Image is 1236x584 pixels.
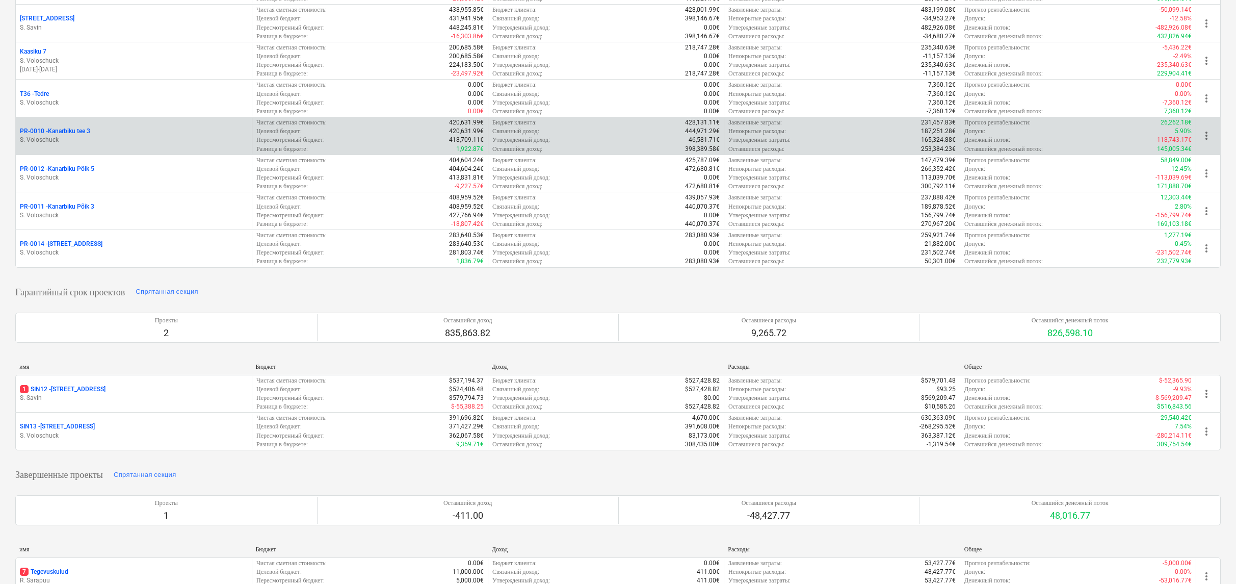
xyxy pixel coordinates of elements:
[1164,231,1192,240] p: 1,277.19€
[492,118,537,127] p: Бюджет клиента :
[964,118,1031,127] p: Прогноз рентабельности :
[20,165,248,182] div: PR-0012 -Kanarbiku Põik 5S. Voloschuck
[964,43,1031,52] p: Прогноз рентабельности :
[921,118,956,127] p: 231,457.83€
[256,145,308,154] p: Разница в бюджете :
[20,90,49,98] p: T36 - Tedre
[728,14,786,23] p: Непокрытые расходы :
[1200,388,1213,400] span: more_vert
[256,165,302,173] p: Целевой бюджет :
[449,156,484,165] p: 404,604.24€
[728,385,786,394] p: Непокрытые расходы :
[20,422,248,440] div: SIN13 -[STREET_ADDRESS]S. Voloschuck
[20,568,29,576] span: 7
[1157,182,1192,191] p: 171,888.70€
[492,363,720,371] div: Доход
[1032,316,1109,325] p: Оставшийся денежный поток
[921,202,956,211] p: 189,878.52€
[728,145,784,154] p: Оставшиеся расходы :
[921,127,956,136] p: 187,251.28€
[256,6,327,14] p: Чистая сметная стоимость :
[256,118,327,127] p: Чистая сметная стоимость :
[704,240,720,248] p: 0.00€
[728,127,786,136] p: Непокрытые расходы :
[492,98,550,107] p: Утвержденный доход :
[728,98,791,107] p: Утвержденные затраты :
[728,118,782,127] p: Заявленные затраты :
[492,248,550,257] p: Утвержденный доход :
[256,240,302,248] p: Целевой бюджет :
[256,202,302,211] p: Целевой бюджет :
[704,81,720,89] p: 0.00€
[449,127,484,136] p: 420,631.99€
[114,469,176,481] div: Спрятанная секция
[685,145,720,154] p: 398,389.58€
[492,182,542,191] p: Оставшийся доход :
[964,145,1043,154] p: Оставшийся денежный поток :
[449,376,484,385] p: $537,194.37
[728,136,791,144] p: Утвержденные затраты :
[1175,240,1192,248] p: 0.45%
[456,145,484,154] p: 1,922.87€
[1175,127,1192,136] p: 5.90%
[256,231,327,240] p: Чистая сметная стоимость :
[1155,136,1192,144] p: -118,743.17€
[256,385,302,394] p: Целевой бюджет :
[921,136,956,144] p: 165,324.88€
[1200,17,1213,30] span: more_vert
[492,136,550,144] p: Утвержденный доход :
[449,23,484,32] p: 448,245.81€
[921,182,956,191] p: 300,792.11€
[449,165,484,173] p: 404,604.24€
[1032,327,1109,339] p: 826,598.10
[964,165,985,173] p: Допуск :
[1163,43,1192,52] p: -5,436.22€
[492,165,539,173] p: Связанный доход :
[685,257,720,266] p: 283,080.93€
[964,182,1043,191] p: Оставшийся денежный поток :
[921,376,956,385] p: $579,701.48
[964,376,1031,385] p: Прогноз рентабельности :
[492,52,539,61] p: Связанный доход :
[256,61,325,69] p: Пересмотренный бюджет :
[449,193,484,202] p: 408,959.52€
[685,32,720,41] p: 398,146.67€
[492,127,539,136] p: Связанный доход :
[685,14,720,23] p: 398,146.67€
[256,43,327,52] p: Чистая сметная стоимость :
[964,231,1031,240] p: Прогноз рентабельности :
[255,363,483,371] div: Бюджет
[921,193,956,202] p: 237,888.42€
[20,90,248,107] div: T36 -TedreS. Voloschuck
[728,211,791,220] p: Утвержденные затраты :
[921,173,956,182] p: 113,039.70€
[728,257,784,266] p: Оставшиеся расходы :
[689,136,720,144] p: 46,581.71€
[1161,193,1192,202] p: 12,303.44€
[20,127,248,144] div: PR-0010 -Kanarbiku tee 3S. Voloschuck
[921,211,956,220] p: 156,799.74€
[468,107,484,116] p: 0.00€
[728,32,784,41] p: Оставшиеся расходы :
[133,284,201,300] button: Спрятанная секция
[20,385,29,393] span: 1
[964,248,1010,257] p: Денежный поток :
[728,81,782,89] p: Заявленные затраты :
[704,52,720,61] p: 0.00€
[1155,248,1192,257] p: -231,502.74€
[1164,107,1192,116] p: 7,360.12€
[1155,211,1192,220] p: -156,799.74€
[20,240,248,257] div: PR-0014 -[STREET_ADDRESS]S. Voloschuck
[685,231,720,240] p: 283,080.93€
[928,98,956,107] p: 7,360.12€
[20,394,248,402] p: S. Savin
[685,118,720,127] p: 428,131.11€
[964,61,1010,69] p: Денежный поток :
[20,422,95,431] p: SIN13 - [STREET_ADDRESS]
[923,69,956,78] p: -11,157.13€
[728,23,791,32] p: Утвержденные затраты :
[1157,145,1192,154] p: 145,005.34€
[449,6,484,14] p: 438,955.85€
[456,257,484,266] p: 1,836.79€
[449,248,484,257] p: 281,803.74€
